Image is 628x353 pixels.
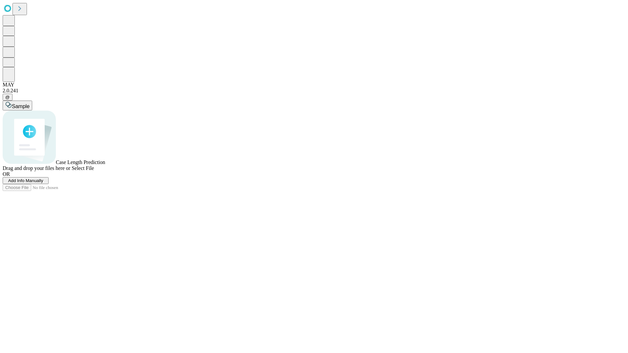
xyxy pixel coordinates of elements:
button: Sample [3,101,32,110]
span: Drag and drop your files here or [3,165,70,171]
div: 2.0.241 [3,88,625,94]
span: Sample [12,104,30,109]
button: @ [3,94,12,101]
span: OR [3,171,10,177]
button: Add Info Manually [3,177,49,184]
span: @ [5,95,10,100]
span: Case Length Prediction [56,159,105,165]
span: Select File [72,165,94,171]
div: MAY [3,82,625,88]
span: Add Info Manually [8,178,43,183]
